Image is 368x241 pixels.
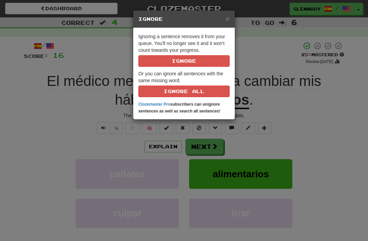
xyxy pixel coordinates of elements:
button: Close [226,15,230,22]
button: Ignore All [138,86,230,97]
a: Clozemaster Pro [138,102,170,107]
button: Ignore [138,55,230,67]
span: × [226,15,230,22]
p: Ignoring a sentence removes it from your queue. You'll no longer see it and it won't count toward... [138,33,230,67]
p: Or you can ignore all sentences with the same missing word. [138,70,230,97]
h5: Ignore [138,16,230,22]
strong: subscribers can unignore sentences as well as search all sentences! [138,102,220,114]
